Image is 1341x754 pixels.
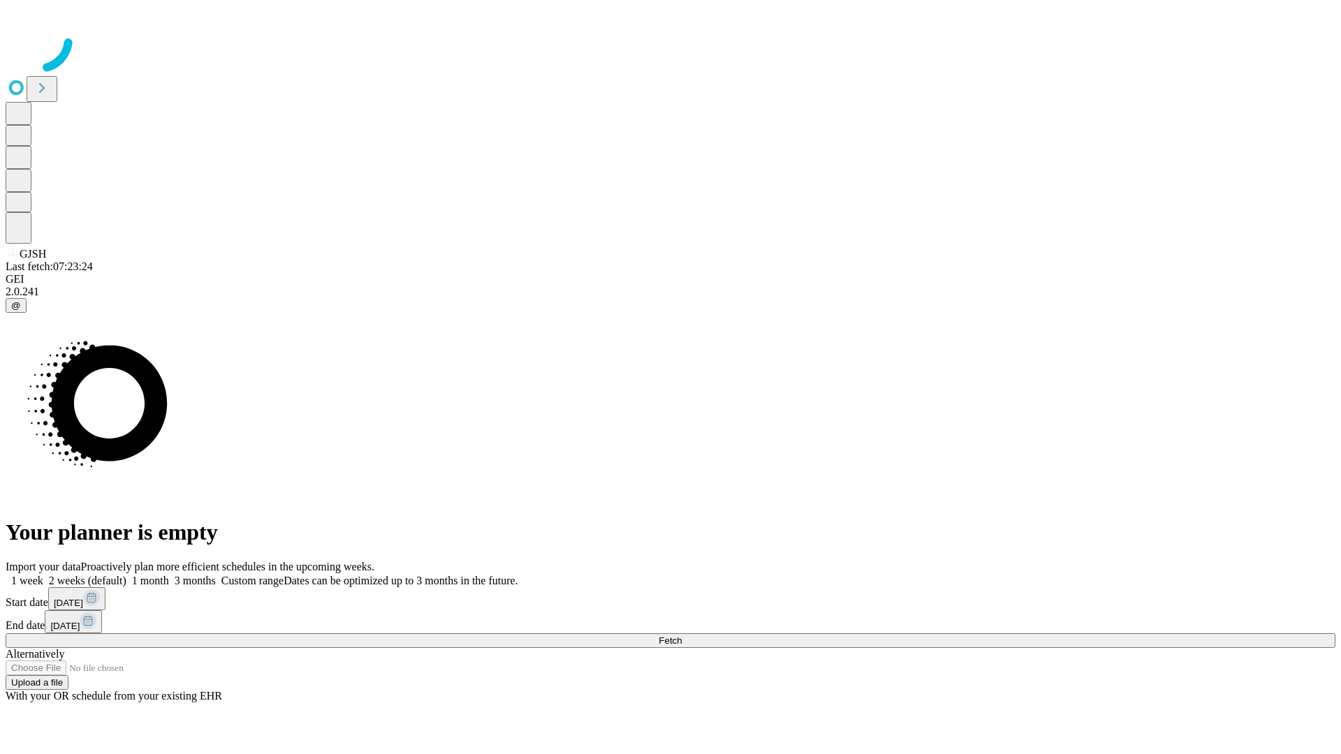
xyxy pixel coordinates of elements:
[45,610,102,633] button: [DATE]
[6,675,68,690] button: Upload a file
[20,248,46,260] span: GJSH
[175,575,216,586] span: 3 months
[11,575,43,586] span: 1 week
[6,519,1335,545] h1: Your planner is empty
[6,690,222,702] span: With your OR schedule from your existing EHR
[6,298,27,313] button: @
[50,621,80,631] span: [DATE]
[6,610,1335,633] div: End date
[49,575,126,586] span: 2 weeks (default)
[6,561,81,572] span: Import your data
[132,575,169,586] span: 1 month
[81,561,374,572] span: Proactively plan more efficient schedules in the upcoming weeks.
[6,633,1335,648] button: Fetch
[6,648,64,660] span: Alternatively
[11,300,21,311] span: @
[6,273,1335,286] div: GEI
[48,587,105,610] button: [DATE]
[6,587,1335,610] div: Start date
[221,575,284,586] span: Custom range
[659,635,682,646] span: Fetch
[6,260,93,272] span: Last fetch: 07:23:24
[6,286,1335,298] div: 2.0.241
[284,575,518,586] span: Dates can be optimized up to 3 months in the future.
[54,598,83,608] span: [DATE]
